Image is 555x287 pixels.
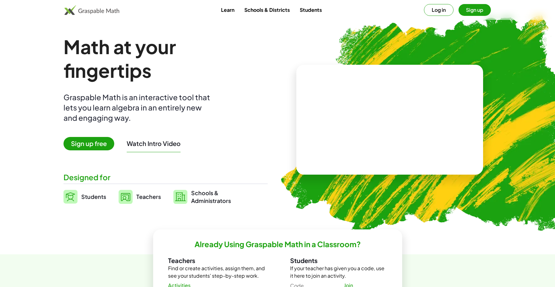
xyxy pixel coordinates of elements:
a: Students [63,189,106,205]
a: Schools &Administrators [173,189,231,205]
h2: Already Using Graspable Math in a Classroom? [195,239,361,249]
p: If your teacher has given you a code, use it here to join an activity. [290,265,387,280]
button: Watch Intro Video [127,139,181,148]
div: Designed for [63,172,268,182]
span: Students [81,193,106,200]
div: Graspable Math is an interactive tool that lets you learn algebra in an entirely new and engaging... [63,92,213,123]
span: Teachers [136,193,161,200]
a: Schools & Districts [239,4,295,16]
img: svg%3e [173,190,187,204]
button: Sign up [459,4,491,16]
video: What is this? This is dynamic math notation. Dynamic math notation plays a central role in how Gr... [343,96,436,143]
button: Log in [424,4,454,16]
p: Find or create activities, assign them, and see your students' step-by-step work. [168,265,265,280]
span: Sign up free [63,137,114,150]
h1: Math at your fingertips [63,35,261,82]
a: Teachers [119,189,161,205]
a: Learn [216,4,239,16]
a: Students [295,4,327,16]
img: svg%3e [119,190,133,204]
h3: Teachers [168,256,265,265]
span: Schools & Administrators [191,189,231,205]
h3: Students [290,256,387,265]
img: svg%3e [63,190,78,204]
